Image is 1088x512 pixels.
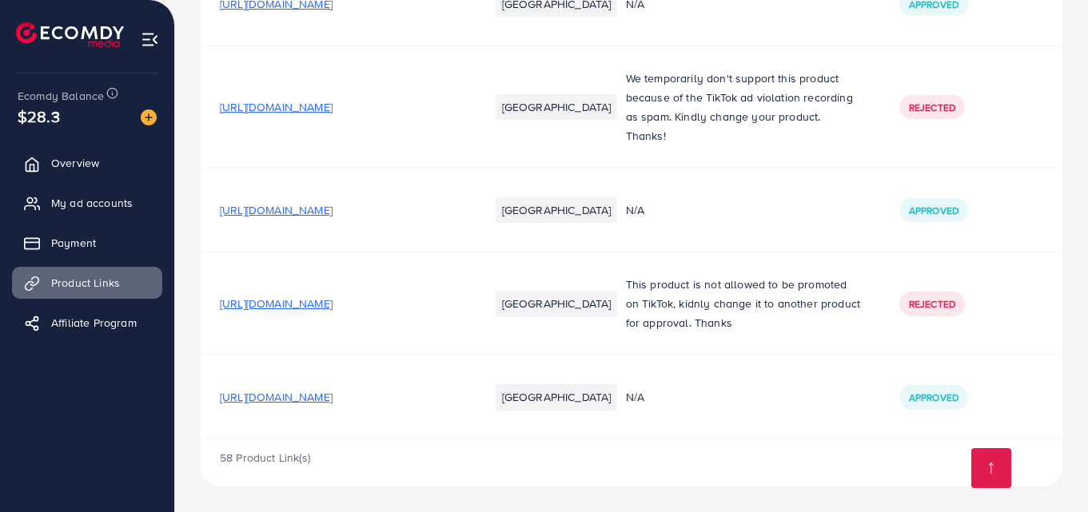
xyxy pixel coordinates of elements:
p: This product is not allowed to be promoted on TikTok, kidnly change it to another product for app... [626,275,861,332]
span: [URL][DOMAIN_NAME] [220,389,333,405]
span: N/A [626,389,644,405]
span: N/A [626,202,644,218]
span: Approved [909,204,958,217]
span: [URL][DOMAIN_NAME] [220,296,333,312]
a: Affiliate Program [12,307,162,339]
span: $28.3 [18,105,60,128]
a: Payment [12,227,162,259]
li: [GEOGRAPHIC_DATA] [496,384,618,410]
span: Rejected [909,101,955,114]
span: Approved [909,391,958,404]
p: We temporarily don't support this product because of the TikTok ad violation recording as spam. K... [626,69,861,145]
a: Product Links [12,267,162,299]
span: [URL][DOMAIN_NAME] [220,99,333,115]
a: My ad accounts [12,187,162,219]
span: Product Links [51,275,120,291]
span: Overview [51,155,99,171]
li: [GEOGRAPHIC_DATA] [496,291,618,316]
span: Affiliate Program [51,315,137,331]
img: menu [141,30,159,49]
span: Rejected [909,297,955,311]
li: [GEOGRAPHIC_DATA] [496,94,618,120]
span: Ecomdy Balance [18,88,104,104]
span: [URL][DOMAIN_NAME] [220,202,333,218]
span: Payment [51,235,96,251]
img: logo [16,22,124,47]
li: [GEOGRAPHIC_DATA] [496,197,618,223]
span: 58 Product Link(s) [220,450,310,466]
a: Overview [12,147,162,179]
span: My ad accounts [51,195,133,211]
iframe: Chat [1020,440,1076,500]
img: image [141,109,157,125]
